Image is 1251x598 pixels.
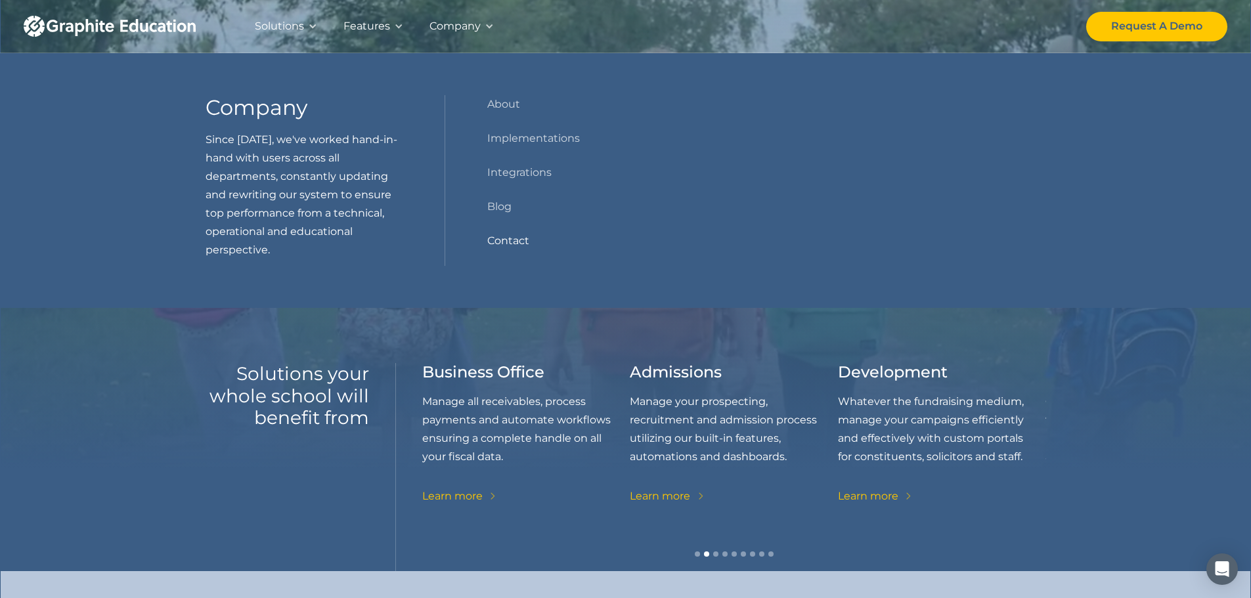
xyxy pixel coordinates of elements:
[422,363,1046,571] div: carousel
[487,163,552,182] a: Integrations
[255,17,304,35] div: Solutions
[206,363,369,429] h2: Solutions your whole school will benefit from
[838,487,898,505] div: Learn more
[487,95,520,114] a: About
[1086,12,1227,41] a: Request A Demo
[759,551,764,557] div: Show slide 8 of 9
[750,551,755,557] div: Show slide 7 of 9
[422,393,630,466] p: Manage all receivables, process payments and automate workflows ensuring a complete handle on all...
[206,131,403,259] p: Since [DATE], we've worked hand-in-hand with users across all departments, constantly updating an...
[1045,363,1099,382] h3: Health
[741,551,746,557] div: Show slide 6 of 9
[206,95,307,120] h3: Company
[722,551,728,557] div: Show slide 4 of 9
[695,551,700,557] div: Show slide 1 of 9
[838,363,948,382] h3: Development
[768,551,774,557] div: Show slide 9 of 9
[630,393,838,466] p: Manage your prospecting, recruitment and admission process utilizing our built-in features, autom...
[422,363,630,524] div: 2 of 9
[630,363,722,382] h3: Admissions
[487,129,580,148] a: Implementations
[1045,487,1106,505] div: Learn more
[487,232,529,250] a: Contact
[422,363,544,382] h3: Business Office
[630,487,690,505] div: Learn more
[343,17,390,35] div: Features
[838,393,1046,466] p: Whatever the fundraising medium, manage your campaigns efficiently and effectively with custom po...
[630,363,838,524] div: 3 of 9
[1111,17,1202,35] div: Request A Demo
[732,551,737,557] div: Show slide 5 of 9
[422,487,483,505] div: Learn more
[713,551,718,557] div: Show slide 3 of 9
[704,551,709,557] div: Show slide 2 of 9
[838,363,1046,524] div: 4 of 9
[429,17,481,35] div: Company
[487,198,512,216] a: Blog
[422,487,498,505] a: Learn more
[1206,553,1238,585] div: Open Intercom Messenger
